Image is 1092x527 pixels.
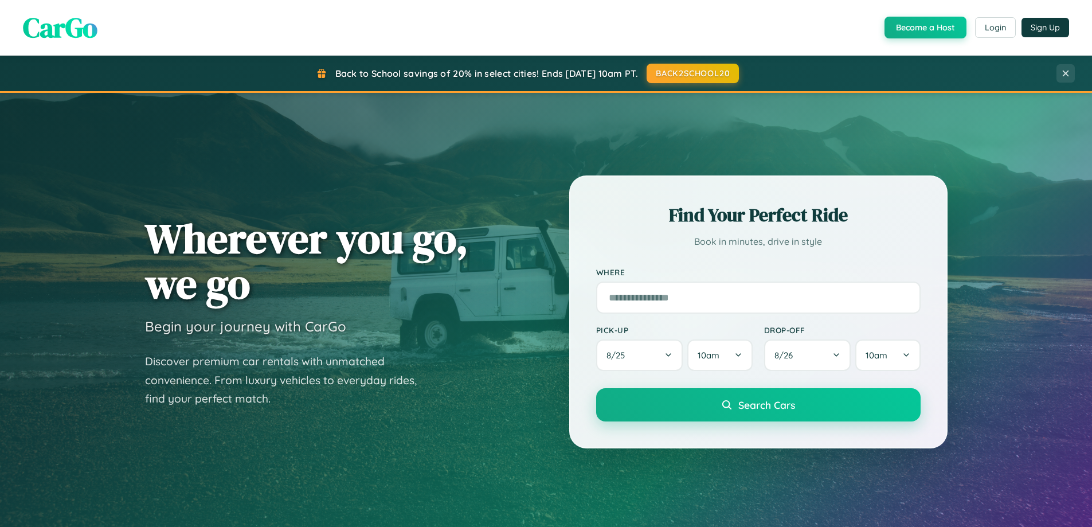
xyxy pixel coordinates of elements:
span: 10am [698,350,719,361]
button: Search Cars [596,388,921,421]
h3: Begin your journey with CarGo [145,318,346,335]
button: BACK2SCHOOL20 [647,64,739,83]
label: Pick-up [596,325,753,335]
p: Discover premium car rentals with unmatched convenience. From luxury vehicles to everyday rides, ... [145,352,432,408]
span: Search Cars [738,399,795,411]
span: 8 / 25 [606,350,631,361]
label: Where [596,267,921,277]
button: 8/25 [596,339,683,371]
span: Back to School savings of 20% in select cities! Ends [DATE] 10am PT. [335,68,638,79]
button: Sign Up [1021,18,1069,37]
button: 10am [687,339,752,371]
p: Book in minutes, drive in style [596,233,921,250]
button: 10am [855,339,920,371]
span: CarGo [23,9,97,46]
span: 8 / 26 [774,350,799,361]
button: Login [975,17,1016,38]
label: Drop-off [764,325,921,335]
button: Become a Host [884,17,966,38]
h1: Wherever you go, we go [145,216,468,306]
h2: Find Your Perfect Ride [596,202,921,228]
span: 10am [866,350,887,361]
button: 8/26 [764,339,851,371]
